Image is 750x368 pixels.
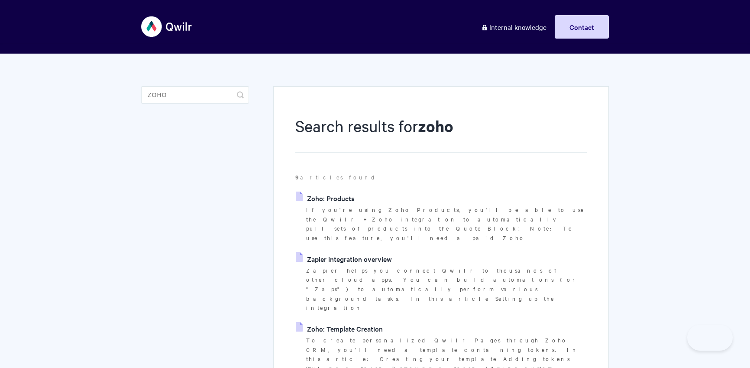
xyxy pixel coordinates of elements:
strong: zoho [418,115,453,137]
a: Contact [555,15,609,39]
img: Qwilr Help Center [141,10,193,43]
input: Search [141,86,249,104]
iframe: Toggle Customer Support [687,325,733,351]
strong: 9 [295,173,300,181]
a: Zoho: Template Creation [296,322,383,335]
a: Internal knowledge [475,15,553,39]
p: If you're using Zoho Products, you'll be able to use the Qwilr + Zoho integration to automaticall... [306,205,587,243]
a: Zoho: Products [296,192,355,205]
p: Zapier helps you connect Qwilr to thousands of other cloud apps. You can build automations (or "Z... [306,266,587,313]
a: Zapier integration overview [296,252,392,265]
h1: Search results for [295,115,587,153]
p: articles found [295,173,587,182]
